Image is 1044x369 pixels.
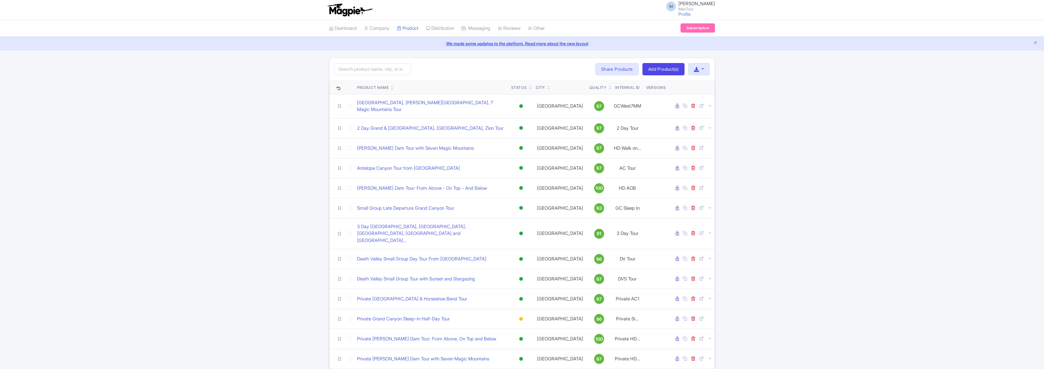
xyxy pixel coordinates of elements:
[589,334,609,344] a: 100
[357,276,475,283] a: Death Valley Small Group Tour with Sunset and Stargazing
[596,296,602,303] span: 97
[611,218,644,249] td: 3 Day Tour
[589,354,609,364] a: 97
[611,349,644,369] td: Private HD...
[357,145,474,152] a: [PERSON_NAME] Dam Tour with Seven Magic Mountains
[518,144,524,153] div: Active
[611,329,644,349] td: Private HD...
[357,125,504,132] a: 2 Day Grand & [GEOGRAPHIC_DATA], [GEOGRAPHIC_DATA], Zion Tour
[611,158,644,178] td: AC Tour
[589,101,609,111] a: 97
[611,80,644,94] th: Internal ID
[518,295,524,304] div: Active
[357,205,454,212] a: Small Group Late Departure Grand Canyon Tour
[518,102,524,111] div: Active
[589,163,609,173] a: 97
[357,296,467,303] a: Private [GEOGRAPHIC_DATA] & Horseshoe Bend Tour
[533,269,587,289] td: [GEOGRAPHIC_DATA]
[589,85,606,90] div: Quality
[589,294,609,304] a: 97
[595,63,639,75] a: Share Products
[357,335,496,343] a: Private [PERSON_NAME] Dam Tour: From Above, On Top and Below
[611,94,644,118] td: GCWest7MM
[611,118,644,138] td: 2 Day Tour
[589,314,609,324] a: 96
[357,223,506,244] a: 3 Day [GEOGRAPHIC_DATA], [GEOGRAPHIC_DATA], [GEOGRAPHIC_DATA], [GEOGRAPHIC_DATA] and [GEOGRAPHIC_...
[364,20,390,37] a: Company
[357,85,389,90] div: Product Name
[533,94,587,118] td: [GEOGRAPHIC_DATA]
[357,165,460,172] a: Antelope Canyon Tour from [GEOGRAPHIC_DATA]
[589,229,609,239] a: 91
[511,85,527,90] div: Status
[596,276,602,283] span: 97
[596,205,602,212] span: 93
[611,178,644,198] td: HD AOB
[611,289,644,309] td: Private AC1
[596,165,602,172] span: 97
[518,164,524,173] div: Active
[518,124,524,133] div: Active
[357,315,450,323] a: Private Grand Canyon Sleep-In Half-Day Tour
[533,118,587,138] td: [GEOGRAPHIC_DATA]
[357,355,489,363] a: Private [PERSON_NAME] Dam Tour with Seven Magic Mountains
[596,256,602,263] span: 96
[518,204,524,212] div: Active
[533,329,587,349] td: [GEOGRAPHIC_DATA]
[518,315,524,323] div: Building
[528,20,545,37] a: Other
[518,229,524,238] div: Active
[357,99,506,113] a: [GEOGRAPHIC_DATA], [PERSON_NAME][GEOGRAPHIC_DATA], 7 Magic Mountains Tour
[533,158,587,178] td: [GEOGRAPHIC_DATA]
[589,274,609,284] a: 97
[518,275,524,284] div: Active
[611,269,644,289] td: DVS Tour
[461,20,490,37] a: Messaging
[357,256,486,263] a: Death Valley Small Group Day Tour From [GEOGRAPHIC_DATA]
[597,230,601,237] span: 91
[536,85,545,90] div: City
[518,255,524,264] div: Active
[518,335,524,343] div: Active
[596,125,602,132] span: 97
[533,178,587,198] td: [GEOGRAPHIC_DATA]
[666,2,676,11] span: M
[533,138,587,158] td: [GEOGRAPHIC_DATA]
[533,198,587,218] td: [GEOGRAPHIC_DATA]
[644,80,669,94] th: Versions
[611,198,644,218] td: GC Sleep In
[589,143,609,153] a: 97
[678,11,691,17] a: Profile
[642,63,685,75] a: Add Product(s)
[596,103,602,110] span: 97
[596,356,602,363] span: 97
[589,183,609,193] a: 100
[533,249,587,269] td: [GEOGRAPHIC_DATA]
[4,40,1040,47] a: We made some updates to the platform. Read more about the new layout
[533,289,587,309] td: [GEOGRAPHIC_DATA]
[426,20,454,37] a: Distribution
[681,23,715,33] a: Subscription
[595,185,603,192] span: 100
[357,185,487,192] a: [PERSON_NAME] Dam Tour: From Above - On Top - And Below
[611,138,644,158] td: HD Walk on...
[326,3,374,17] img: logo-ab69f6fb50320c5b225c76a69d11143b.png
[678,1,715,6] span: [PERSON_NAME]
[611,309,644,329] td: Private Sl...
[533,309,587,329] td: [GEOGRAPHIC_DATA]
[397,20,418,37] a: Product
[518,184,524,192] div: Active
[589,203,609,213] a: 93
[589,254,609,264] a: 96
[1033,40,1038,47] button: Close announcement
[498,20,520,37] a: Reviews
[611,249,644,269] td: DV Tour
[329,20,357,37] a: Dashboard
[678,7,715,11] small: MaxTour
[589,123,609,133] a: 97
[595,336,603,343] span: 100
[533,349,587,369] td: [GEOGRAPHIC_DATA]
[662,1,715,11] a: M [PERSON_NAME] MaxTour
[596,145,602,152] span: 97
[334,63,411,75] input: Search product name, city, or interal id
